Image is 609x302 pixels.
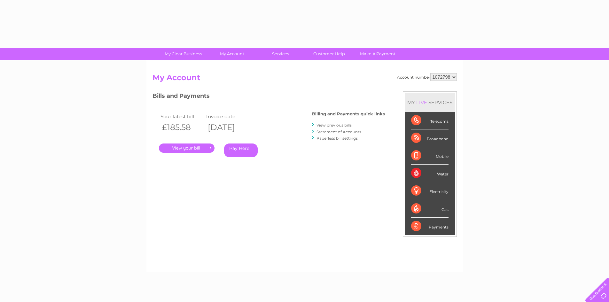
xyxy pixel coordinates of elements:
div: MY SERVICES [405,93,455,112]
div: Telecoms [411,112,449,129]
td: Invoice date [205,112,251,121]
a: Pay Here [224,143,258,157]
h2: My Account [152,73,457,85]
div: Mobile [411,147,449,165]
a: Paperless bill settings [316,136,358,141]
td: Your latest bill [159,112,205,121]
th: [DATE] [205,121,251,134]
h4: Billing and Payments quick links [312,112,385,116]
a: Make A Payment [351,48,404,60]
a: Services [254,48,307,60]
div: Account number [397,73,457,81]
a: Statement of Accounts [316,129,361,134]
th: £185.58 [159,121,205,134]
div: Payments [411,218,449,235]
a: . [159,143,215,153]
div: Water [411,165,449,182]
div: Gas [411,200,449,218]
div: LIVE [415,99,428,105]
div: Broadband [411,129,449,147]
h3: Bills and Payments [152,91,385,103]
a: Customer Help [303,48,355,60]
a: My Account [206,48,258,60]
a: View previous bills [316,123,352,128]
div: Electricity [411,182,449,200]
a: My Clear Business [157,48,210,60]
